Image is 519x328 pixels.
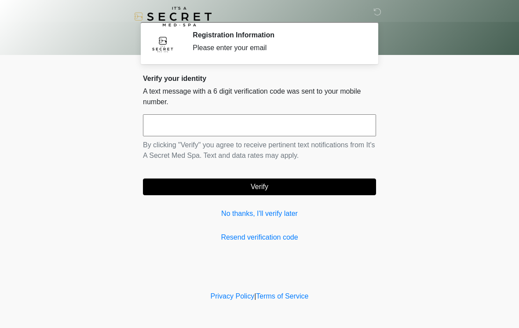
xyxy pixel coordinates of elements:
img: Agent Avatar [150,31,176,57]
a: Terms of Service [256,292,308,300]
button: Verify [143,179,376,195]
a: Resend verification code [143,232,376,243]
a: Privacy Policy [211,292,255,300]
p: A text message with a 6 digit verification code was sent to your mobile number. [143,86,376,107]
div: Please enter your email [193,43,363,53]
img: It's A Secret Med Spa Logo [134,7,212,26]
h2: Registration Information [193,31,363,39]
a: | [254,292,256,300]
p: By clicking "Verify" you agree to receive pertinent text notifications from It's A Secret Med Spa... [143,140,376,161]
h2: Verify your identity [143,74,376,83]
a: No thanks, I'll verify later [143,208,376,219]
